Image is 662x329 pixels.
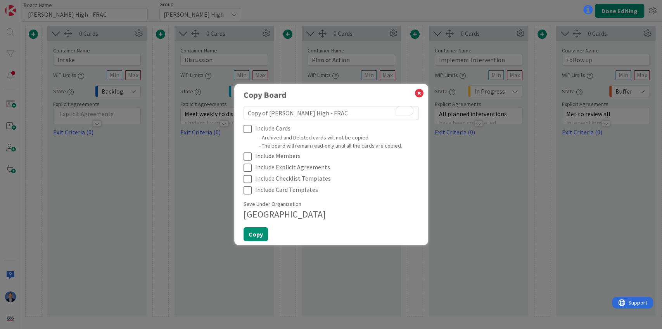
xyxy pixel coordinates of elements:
div: - The board will remain read-only until all the cards are copied. [259,142,419,150]
span: Include Card Templates [255,186,318,194]
h1: Copy Board [244,90,419,100]
h4: [GEOGRAPHIC_DATA] [244,209,419,220]
textarea: To enrich screen reader interactions, please activate Accessibility in Grammarly extension settings [244,106,419,120]
span: Include Checklist Templates [255,175,331,183]
span: Support [16,1,35,10]
span: Include Explicit Agreements [255,164,330,171]
div: - Archived and Deleted cards will not be copied. [259,134,419,142]
button: Copy [244,227,268,241]
span: Include Members [255,152,301,160]
button: Include Members [244,152,419,161]
button: Include Card Templates [244,186,419,195]
label: Save Under Organization [244,200,301,208]
button: Include Cards [244,125,419,134]
span: Include Cards [255,125,290,132]
button: Include Explicit Agreements [244,164,419,172]
button: Include Checklist Templates [244,175,419,184]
